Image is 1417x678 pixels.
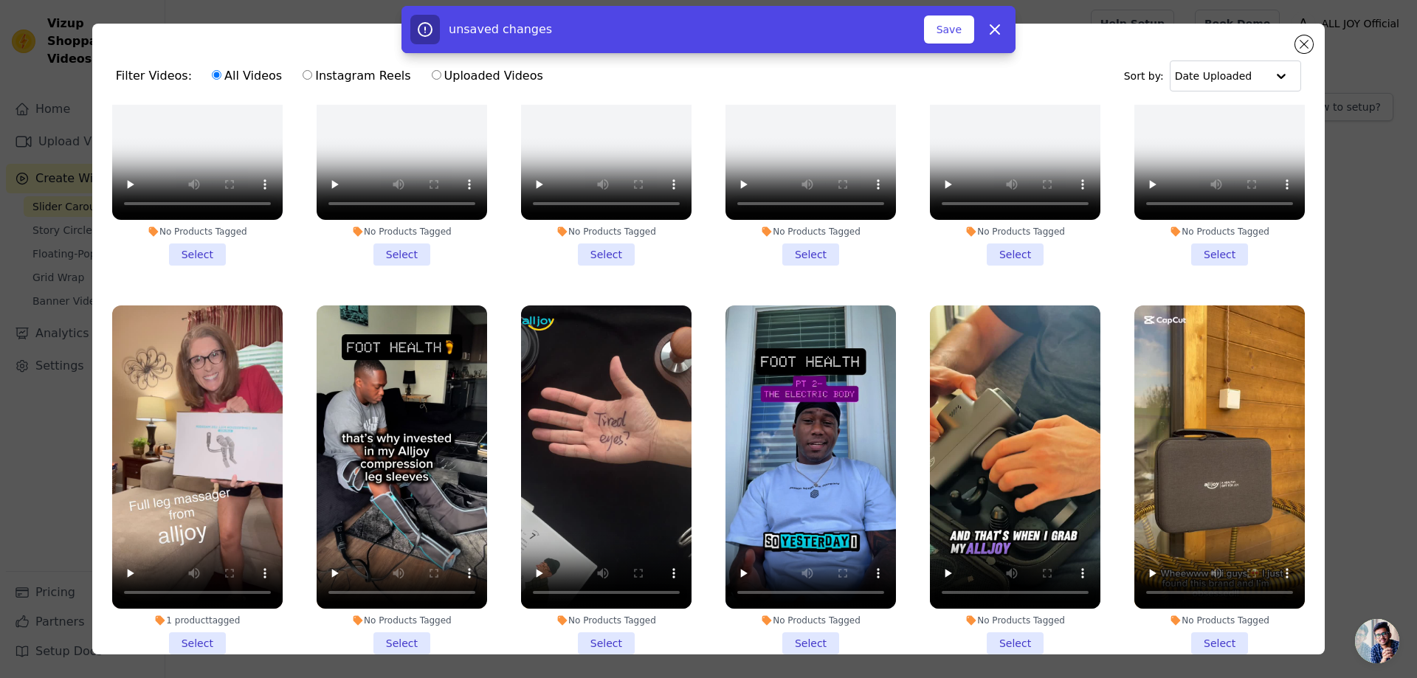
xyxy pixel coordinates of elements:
div: No Products Tagged [725,226,896,238]
div: Filter Videos: [116,59,551,93]
div: No Products Tagged [930,615,1100,626]
label: All Videos [211,66,283,86]
div: No Products Tagged [725,615,896,626]
div: No Products Tagged [521,226,692,238]
div: No Products Tagged [930,226,1100,238]
div: No Products Tagged [521,615,692,626]
div: No Products Tagged [317,615,487,626]
div: No Products Tagged [1134,226,1305,238]
div: 1 product tagged [112,615,283,626]
div: Sort by: [1124,60,1302,91]
div: No Products Tagged [112,226,283,238]
label: Uploaded Videos [431,66,544,86]
label: Instagram Reels [302,66,411,86]
div: No Products Tagged [317,226,487,238]
div: Open chat [1355,619,1399,663]
button: Save [924,15,974,44]
span: unsaved changes [449,22,552,36]
div: No Products Tagged [1134,615,1305,626]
